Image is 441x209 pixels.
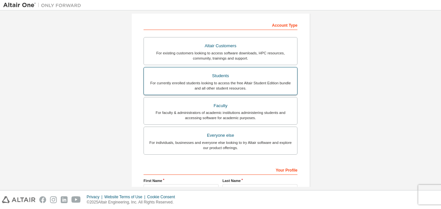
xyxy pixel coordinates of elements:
[2,196,35,203] img: altair_logo.svg
[147,194,179,200] div: Cookie Consent
[144,164,297,175] div: Your Profile
[148,140,293,150] div: For individuals, businesses and everyone else looking to try Altair software and explore our prod...
[87,200,179,205] p: © 2025 Altair Engineering, Inc. All Rights Reserved.
[144,20,297,30] div: Account Type
[148,110,293,120] div: For faculty & administrators of academic institutions administering students and accessing softwa...
[87,194,104,200] div: Privacy
[222,178,297,183] label: Last Name
[61,196,68,203] img: linkedin.svg
[148,50,293,61] div: For existing customers looking to access software downloads, HPC resources, community, trainings ...
[144,178,219,183] label: First Name
[148,101,293,110] div: Faculty
[104,194,147,200] div: Website Terms of Use
[3,2,84,8] img: Altair One
[50,196,57,203] img: instagram.svg
[148,131,293,140] div: Everyone else
[148,41,293,50] div: Altair Customers
[148,71,293,80] div: Students
[148,80,293,91] div: For currently enrolled students looking to access the free Altair Student Edition bundle and all ...
[39,196,46,203] img: facebook.svg
[71,196,81,203] img: youtube.svg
